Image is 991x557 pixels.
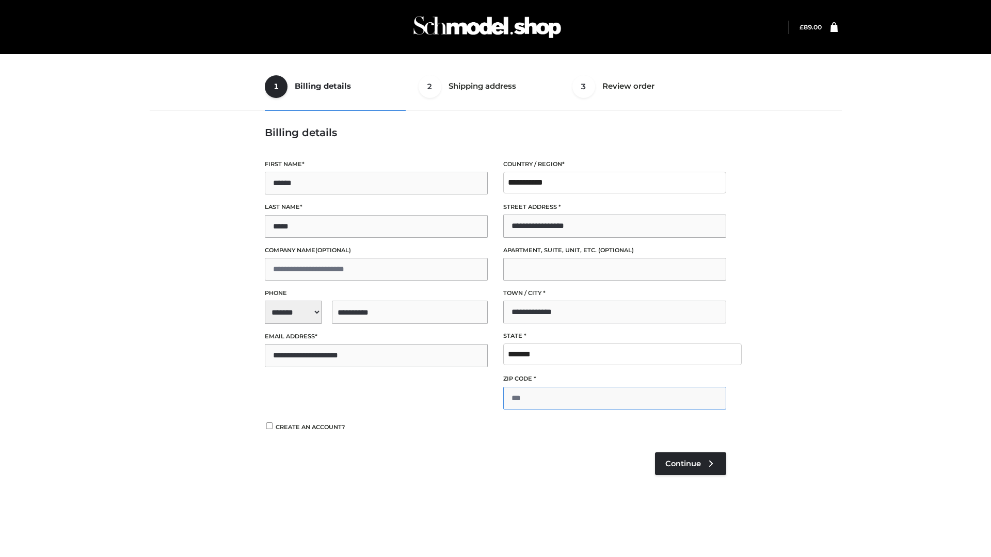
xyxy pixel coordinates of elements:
label: Apartment, suite, unit, etc. [503,245,726,255]
span: £ [800,23,804,31]
span: (optional) [315,247,351,254]
bdi: 89.00 [800,23,822,31]
span: (optional) [598,247,634,254]
label: Phone [265,288,488,298]
label: Country / Region [503,159,726,169]
a: Continue [655,452,726,475]
label: ZIP Code [503,374,726,384]
label: Street address [503,202,726,212]
h3: Billing details [265,126,726,139]
img: Schmodel Admin 964 [410,7,565,47]
span: Continue [665,459,701,468]
label: Town / City [503,288,726,298]
span: Create an account? [276,423,345,431]
label: Company name [265,245,488,255]
label: Email address [265,332,488,341]
input: Create an account? [265,422,274,429]
label: Last name [265,202,488,212]
a: £89.00 [800,23,822,31]
label: State [503,331,726,341]
label: First name [265,159,488,169]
